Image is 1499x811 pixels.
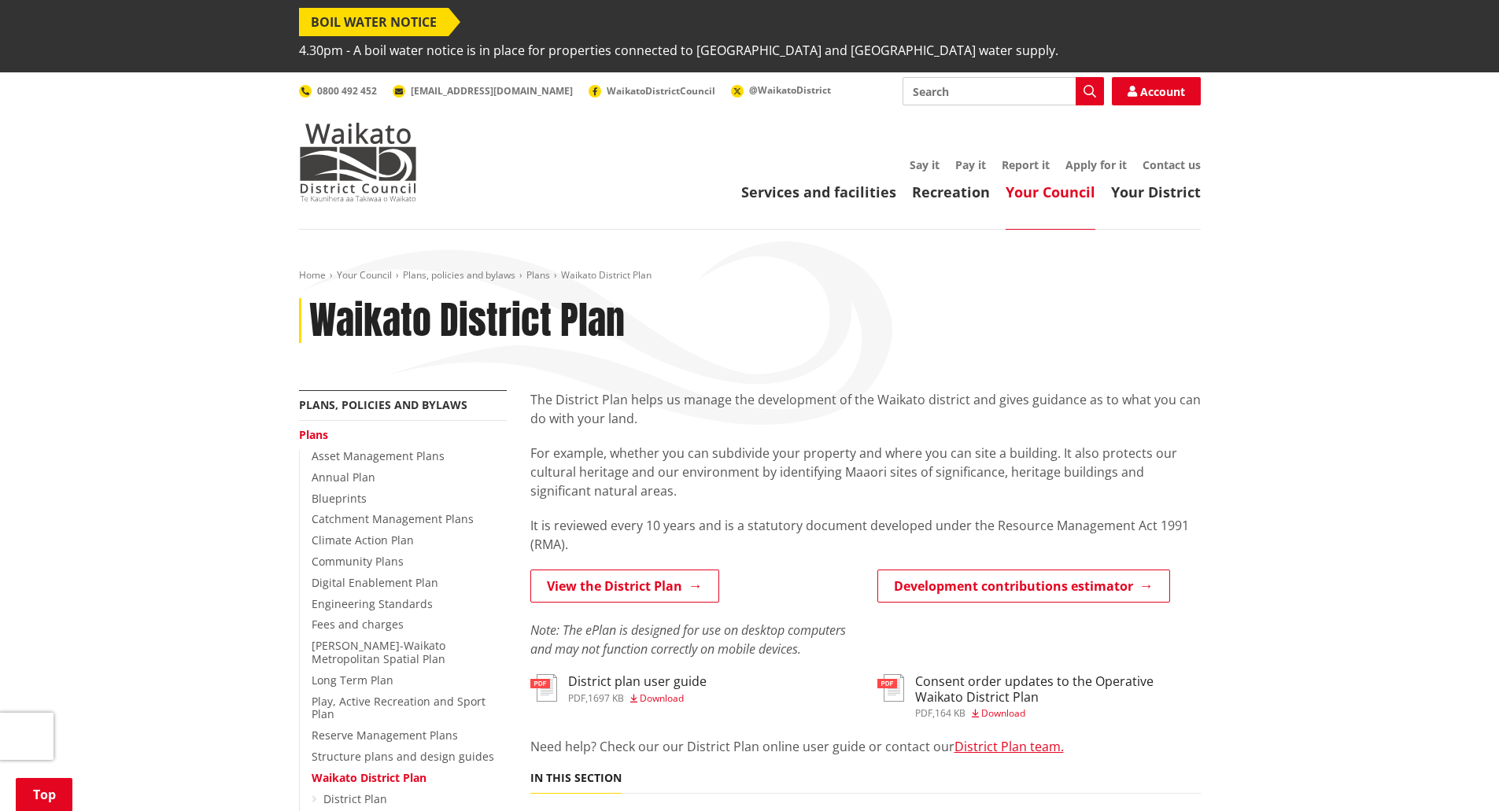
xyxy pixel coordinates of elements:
a: Plans [526,268,550,282]
a: Apply for it [1065,157,1127,172]
a: District Plan team. [954,738,1064,755]
a: Account [1112,77,1201,105]
a: Development contributions estimator [877,570,1170,603]
a: Community Plans [312,554,404,569]
a: Say it [910,157,940,172]
a: 0800 492 452 [299,84,377,98]
a: Your Council [1006,182,1095,201]
h1: Waikato District Plan [309,298,625,344]
a: Plans, policies and bylaws [299,397,467,412]
span: 1697 KB [588,691,624,705]
div: , [568,694,707,703]
img: document-pdf.svg [877,674,904,702]
a: [EMAIL_ADDRESS][DOMAIN_NAME] [393,84,573,98]
p: It is reviewed every 10 years and is a statutory document developed under the Resource Management... [530,516,1201,554]
input: Search input [903,77,1104,105]
a: Structure plans and design guides [312,749,494,764]
span: 4.30pm - A boil water notice is in place for properties connected to [GEOGRAPHIC_DATA] and [GEOGR... [299,36,1058,65]
a: Catchment Management Plans [312,511,474,526]
a: @WaikatoDistrict [731,83,831,97]
span: WaikatoDistrictCouncil [607,84,715,98]
div: , [915,709,1201,718]
p: For example, whether you can subdivide your property and where you can site a building. It also p... [530,444,1201,500]
span: pdf [568,691,585,705]
p: The District Plan helps us manage the development of the Waikato district and gives guidance as t... [530,390,1201,428]
a: Fees and charges [312,617,404,632]
img: Waikato District Council - Te Kaunihera aa Takiwaa o Waikato [299,123,417,201]
a: Pay it [955,157,986,172]
span: [EMAIL_ADDRESS][DOMAIN_NAME] [411,84,573,98]
a: Annual Plan [312,470,375,485]
span: 164 KB [935,706,965,720]
span: @WaikatoDistrict [749,83,831,97]
a: Reserve Management Plans [312,728,458,743]
span: Waikato District Plan [561,268,652,282]
a: Report it [1002,157,1050,172]
iframe: Messenger Launcher [1427,745,1483,802]
a: Home [299,268,326,282]
a: Recreation [912,182,990,201]
a: View the District Plan [530,570,719,603]
span: 0800 492 452 [317,84,377,98]
p: Need help? Check our our District Plan online user guide or contact our [530,737,1201,756]
img: document-pdf.svg [530,674,557,702]
a: Digital Enablement Plan [312,575,438,590]
a: Play, Active Recreation and Sport Plan [312,694,486,722]
a: Waikato District Plan [312,770,426,785]
a: Your District [1111,182,1201,201]
a: Plans, policies and bylaws [403,268,515,282]
a: Asset Management Plans [312,448,445,463]
a: [PERSON_NAME]-Waikato Metropolitan Spatial Plan [312,638,445,666]
nav: breadcrumb [299,269,1201,282]
a: Top [16,778,72,811]
a: Consent order updates to the Operative Waikato District Plan pdf,164 KB Download [877,674,1201,717]
a: District plan user guide pdf,1697 KB Download [530,674,707,702]
a: Long Term Plan [312,673,393,688]
span: pdf [915,706,932,720]
a: Engineering Standards [312,596,433,611]
a: WaikatoDistrictCouncil [589,84,715,98]
span: Download [981,706,1025,720]
a: Climate Action Plan [312,533,414,547]
a: Contact us [1143,157,1201,172]
a: District Plan [323,791,387,806]
h3: District plan user guide [568,674,707,689]
span: Download [640,691,684,705]
a: Your Council [337,268,392,282]
h3: Consent order updates to the Operative Waikato District Plan [915,674,1201,704]
a: Plans [299,427,328,442]
a: Services and facilities [741,182,896,201]
em: Note: The ePlan is designed for use on desktop computers and may not function correctly on mobile... [530,621,846,658]
span: BOIL WATER NOTICE [299,8,449,36]
a: Blueprints [312,491,367,506]
h5: In this section [530,772,622,785]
